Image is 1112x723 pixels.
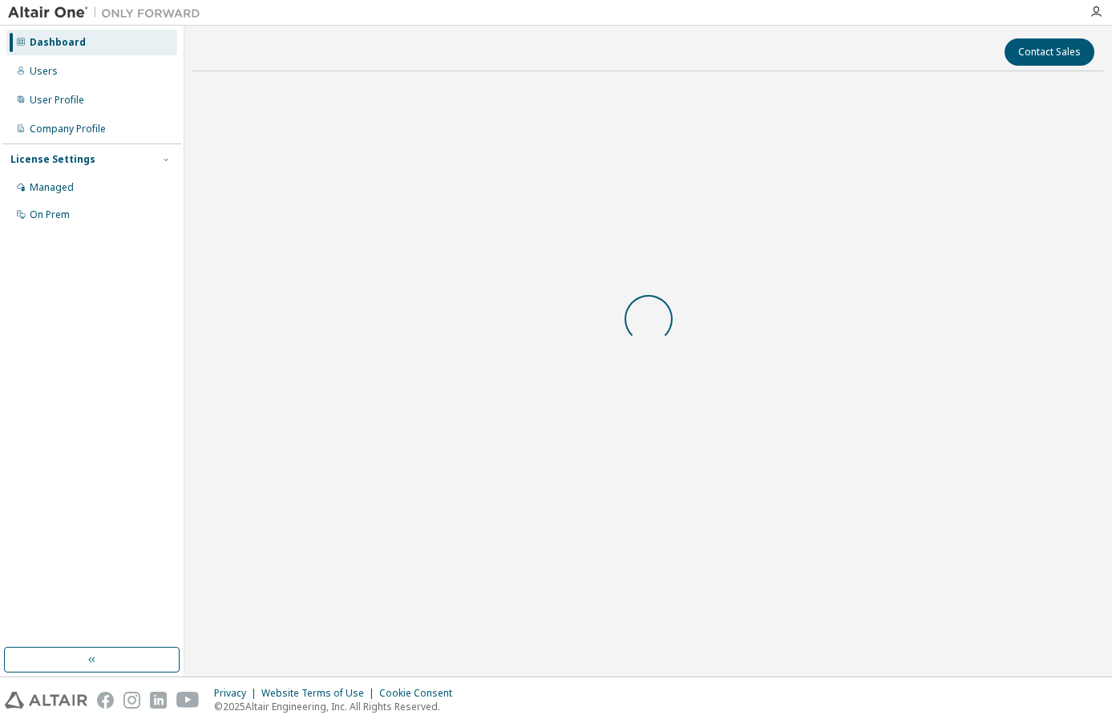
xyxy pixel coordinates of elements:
[8,5,208,21] img: Altair One
[30,208,70,221] div: On Prem
[30,36,86,49] div: Dashboard
[176,692,200,709] img: youtube.svg
[97,692,114,709] img: facebook.svg
[214,700,462,713] p: © 2025 Altair Engineering, Inc. All Rights Reserved.
[5,692,87,709] img: altair_logo.svg
[10,153,95,166] div: License Settings
[30,65,58,78] div: Users
[379,687,462,700] div: Cookie Consent
[123,692,140,709] img: instagram.svg
[214,687,261,700] div: Privacy
[150,692,167,709] img: linkedin.svg
[30,181,74,194] div: Managed
[30,123,106,135] div: Company Profile
[30,94,84,107] div: User Profile
[261,687,379,700] div: Website Terms of Use
[1005,38,1094,66] button: Contact Sales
